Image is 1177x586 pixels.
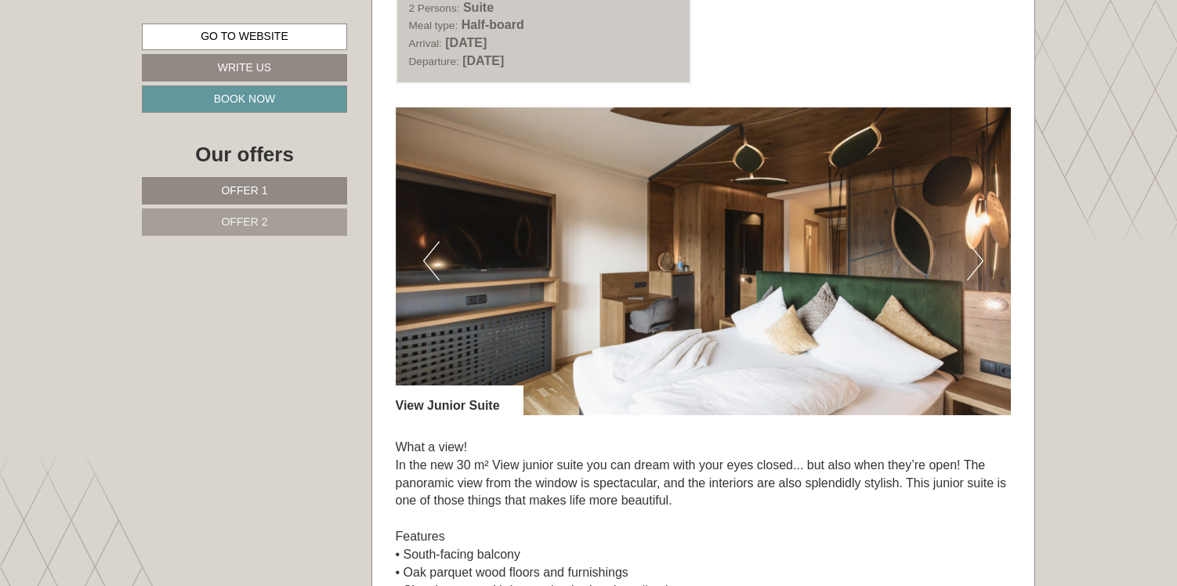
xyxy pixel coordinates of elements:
b: [DATE] [445,36,487,49]
small: Departure: [409,56,459,67]
b: Half-board [462,18,524,31]
small: Arrival: [409,38,442,49]
span: Offer 1 [221,184,267,197]
a: Book now [142,85,347,113]
div: Our offers [142,140,347,169]
a: Go to website [142,24,347,50]
b: Suite [463,1,494,14]
button: Next [967,241,983,280]
small: Meal type: [409,20,458,31]
button: Previous [423,241,440,280]
small: 2 Persons: [409,2,460,14]
b: [DATE] [462,54,504,67]
img: image [396,107,1012,415]
span: Offer 2 [221,215,267,228]
div: View Junior Suite [396,385,523,415]
a: Write us [142,54,347,81]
